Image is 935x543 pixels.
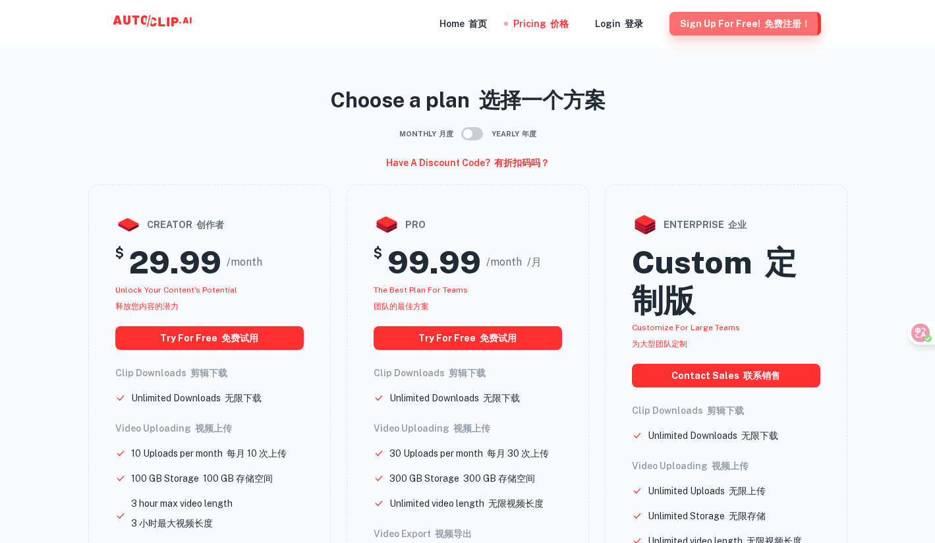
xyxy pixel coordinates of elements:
h6: Have a discount code? [386,156,550,170]
font: 创作者 [196,219,224,230]
button: Have a discount code? 有折扣码吗？ [381,152,555,174]
span: Monthly [399,129,453,140]
font: 价格 [550,18,569,29]
p: 30 Uploads per month [389,446,549,461]
span: /month [486,254,542,270]
span: Yearly [492,129,536,140]
font: 定制版 [632,243,797,319]
div: pro [374,212,562,238]
button: Try for free 免费试用 [374,326,562,350]
p: Unlimited Downloads [389,391,520,405]
font: 首页 [468,18,487,29]
button: Try for free 免费试用 [115,326,304,350]
span: The best plan for teams [374,285,468,311]
h6: Video Uploading [115,421,304,436]
h6: Clip Downloads [632,403,820,418]
p: Unlimited Downloads [648,428,778,443]
font: 为大型团队定制 [632,339,687,349]
font: 月度 [439,130,453,138]
h6: Video Uploading [632,459,820,473]
font: 免费试用 [221,333,258,343]
p: Choose a plan [88,84,847,116]
span: Unlock your Content's potential [115,285,237,311]
font: 剪辑下载 [190,368,227,378]
p: Unlimited video length [389,496,544,511]
div: enterprise [632,212,820,238]
p: 3 hour max video length [131,496,233,536]
p: Unlimited Uploads [648,484,766,498]
font: 释放您内容的潜力 [115,302,179,311]
font: 视频上传 [712,461,749,471]
h5: $ [374,243,382,281]
font: 视频上传 [195,423,232,434]
font: 视频上传 [453,423,490,434]
font: 免费试用 [480,333,517,343]
font: 无限下载 [483,393,520,403]
font: /月 [527,256,542,268]
font: 每月 10 次上传 [227,448,287,459]
h6: Clip Downloads [115,366,304,380]
font: 剪辑下载 [449,368,486,378]
font: 无限视频长度 [488,498,544,509]
font: 选择一个方案 [479,88,606,112]
h6: Clip Downloads [374,366,562,380]
button: Contact Sales 联系销售 [632,364,820,387]
h2: Custom [632,243,820,319]
font: 3 小时最大视频长度 [131,518,213,529]
p: 100 GB Storage [131,471,273,486]
p: Unlimited Storage [648,509,766,523]
h5: $ [115,243,124,281]
font: 无限上传 [729,486,766,496]
font: 剪辑下载 [707,405,744,416]
h6: Video Export [374,527,562,541]
p: 10 Uploads per month [131,446,287,461]
p: 300 GB Storage [389,471,535,486]
font: 年度 [522,130,536,138]
font: 有折扣码吗？ [494,157,550,168]
font: 登录 [625,18,643,29]
font: 企业 [728,219,747,230]
h2: 29.99 [129,243,221,281]
span: Customize for large teams [632,323,740,349]
font: 免费注册！ [764,18,810,29]
h2: 99.99 [387,243,481,281]
p: Unlimited Downloads [131,391,262,405]
font: 无限下载 [741,430,778,441]
h6: Video Uploading [374,421,562,436]
font: 无限存储 [729,511,766,521]
font: 300 GB 存储空间 [463,473,535,484]
div: creator [115,212,304,238]
font: 每月 30 次上传 [487,448,549,459]
span: /month [227,254,262,270]
font: 无限下载 [225,393,262,403]
font: 团队的最佳方案 [374,302,429,311]
font: 联系销售 [743,370,780,381]
font: 视频导出 [435,529,472,539]
button: Sign Up for free! 免费注册！ [669,12,821,36]
font: 100 GB 存储空间 [203,473,273,484]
